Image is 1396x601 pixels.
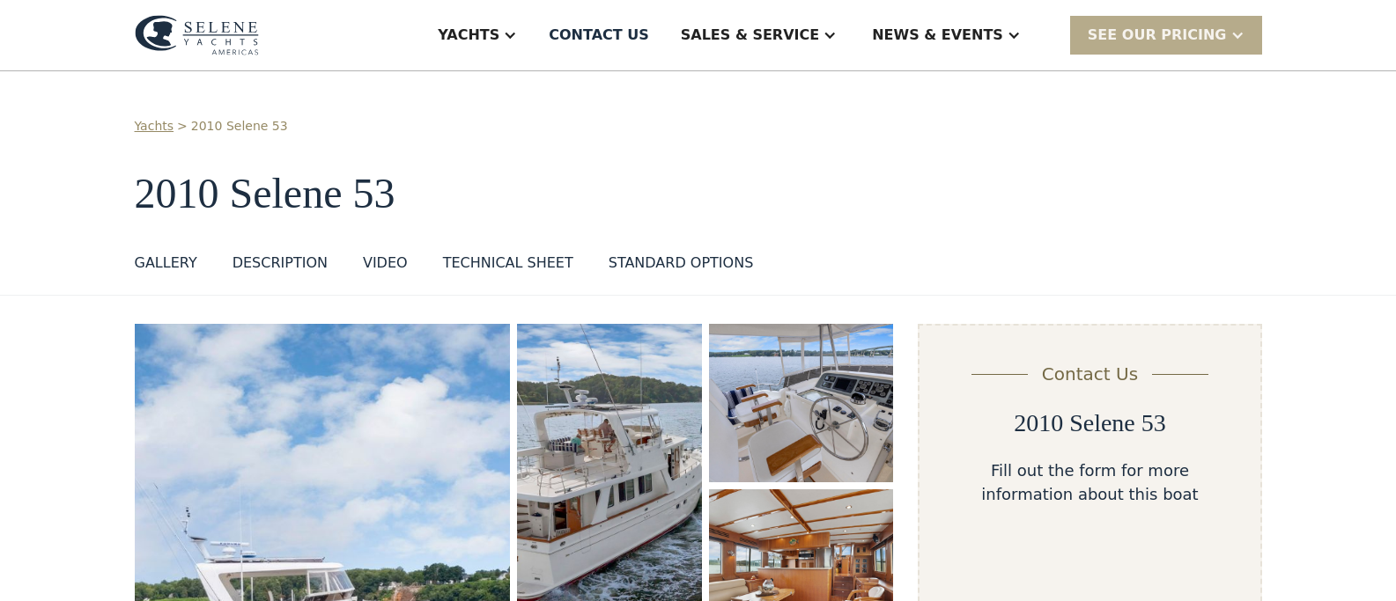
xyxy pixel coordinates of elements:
[438,25,499,46] div: Yachts
[1088,25,1227,46] div: SEE Our Pricing
[1014,408,1166,438] h2: 2010 Selene 53
[135,117,174,136] a: Yachts
[609,253,754,281] a: STANDARD OPTIONS
[135,171,1262,217] h1: 2010 Selene 53
[233,253,328,281] a: DESCRIPTION
[135,253,197,281] a: GALLERY
[1070,16,1262,54] div: SEE Our Pricing
[681,25,819,46] div: Sales & Service
[872,25,1003,46] div: News & EVENTS
[709,324,894,482] a: open lightbox
[948,458,1231,506] div: Fill out the form for more information about this boat
[443,253,573,274] div: TECHNICAL SHEET
[609,253,754,274] div: STANDARD OPTIONS
[363,253,408,281] a: VIDEO
[135,15,259,55] img: logo
[549,25,649,46] div: Contact US
[1042,361,1138,387] div: Contact Us
[177,117,188,136] div: >
[135,253,197,274] div: GALLERY
[191,117,288,136] a: 2010 Selene 53
[443,253,573,281] a: TECHNICAL SHEET
[233,253,328,274] div: DESCRIPTION
[363,253,408,274] div: VIDEO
